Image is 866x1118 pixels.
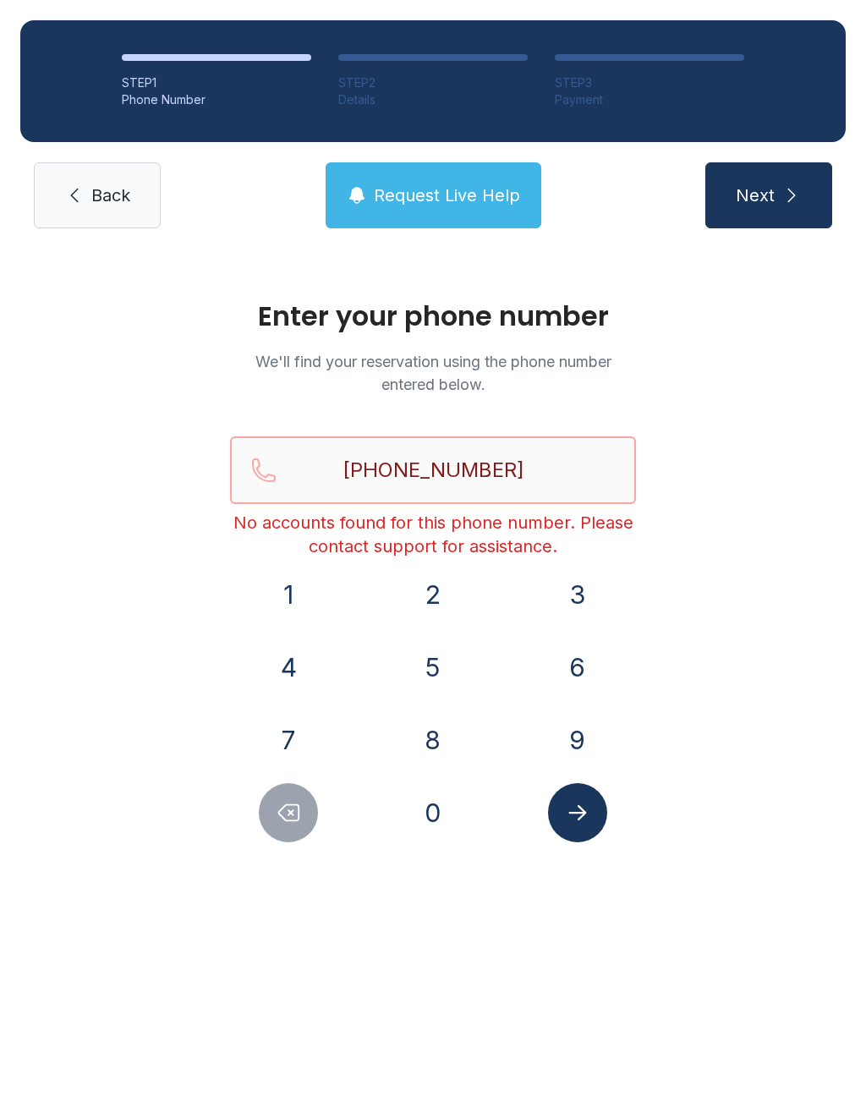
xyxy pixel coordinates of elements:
[338,91,528,108] div: Details
[548,783,607,842] button: Submit lookup form
[230,303,636,330] h1: Enter your phone number
[555,91,744,108] div: Payment
[403,565,463,624] button: 2
[122,91,311,108] div: Phone Number
[548,710,607,770] button: 9
[122,74,311,91] div: STEP 1
[230,511,636,558] div: No accounts found for this phone number. Please contact support for assistance.
[230,350,636,396] p: We'll find your reservation using the phone number entered below.
[259,783,318,842] button: Delete number
[548,638,607,697] button: 6
[736,184,775,207] span: Next
[403,783,463,842] button: 0
[555,74,744,91] div: STEP 3
[403,710,463,770] button: 8
[338,74,528,91] div: STEP 2
[259,710,318,770] button: 7
[374,184,520,207] span: Request Live Help
[403,638,463,697] button: 5
[91,184,130,207] span: Back
[230,436,636,504] input: Reservation phone number
[259,638,318,697] button: 4
[259,565,318,624] button: 1
[548,565,607,624] button: 3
